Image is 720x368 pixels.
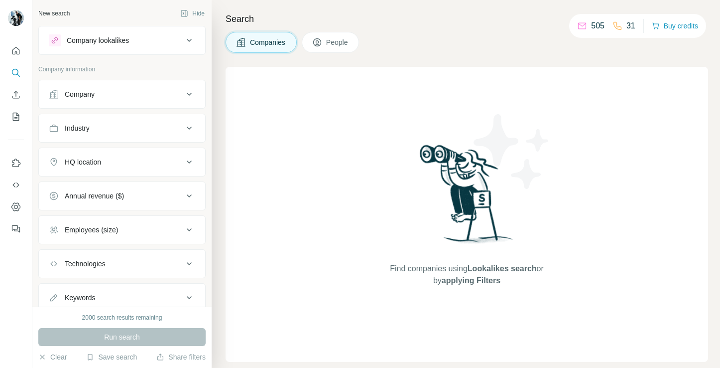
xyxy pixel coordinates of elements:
[468,264,537,273] span: Lookalikes search
[8,108,24,126] button: My lists
[65,191,124,201] div: Annual revenue ($)
[38,9,70,18] div: New search
[38,65,206,74] p: Company information
[591,20,604,32] p: 505
[387,263,546,287] span: Find companies using or by
[65,293,95,303] div: Keywords
[65,225,118,235] div: Employees (size)
[65,89,95,99] div: Company
[467,107,557,196] img: Surfe Illustration - Stars
[652,19,698,33] button: Buy credits
[8,64,24,82] button: Search
[39,286,205,310] button: Keywords
[82,313,162,322] div: 2000 search results remaining
[39,28,205,52] button: Company lookalikes
[156,352,206,362] button: Share filters
[8,220,24,238] button: Feedback
[626,20,635,32] p: 31
[38,352,67,362] button: Clear
[8,42,24,60] button: Quick start
[415,142,519,253] img: Surfe Illustration - Woman searching with binoculars
[39,184,205,208] button: Annual revenue ($)
[39,82,205,106] button: Company
[226,12,708,26] h4: Search
[250,37,286,47] span: Companies
[173,6,212,21] button: Hide
[8,10,24,26] img: Avatar
[39,252,205,276] button: Technologies
[39,116,205,140] button: Industry
[65,259,106,269] div: Technologies
[39,150,205,174] button: HQ location
[65,157,101,167] div: HQ location
[86,352,137,362] button: Save search
[8,86,24,104] button: Enrich CSV
[39,218,205,242] button: Employees (size)
[67,35,129,45] div: Company lookalikes
[442,276,500,285] span: applying Filters
[8,154,24,172] button: Use Surfe on LinkedIn
[8,176,24,194] button: Use Surfe API
[8,198,24,216] button: Dashboard
[326,37,349,47] span: People
[65,123,90,133] div: Industry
